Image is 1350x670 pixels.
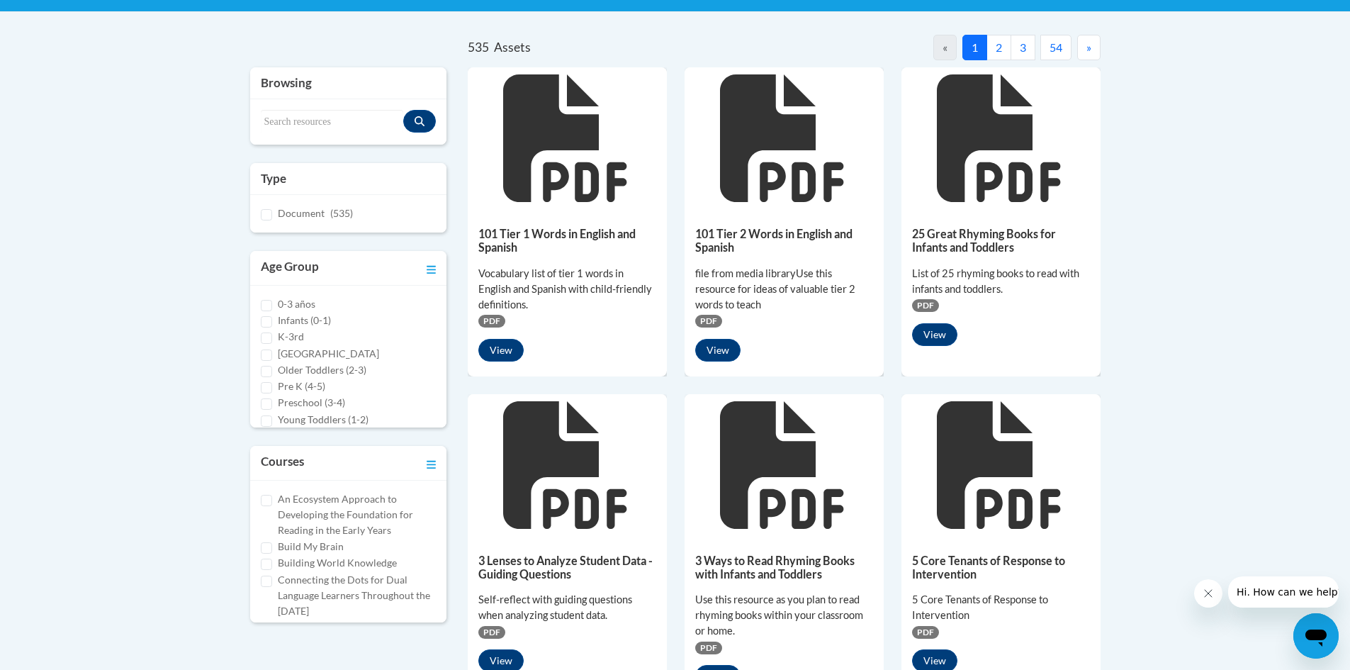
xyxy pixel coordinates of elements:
[912,626,939,639] span: PDF
[695,266,873,313] div: file from media libraryUse this resource for ideas of valuable tier 2 words to teach
[468,40,489,55] span: 535
[912,299,939,312] span: PDF
[478,266,656,313] div: Vocabulary list of tier 1 words in English and Spanish with child-friendly definitions.
[278,362,366,378] label: Older Toddlers (2-3)
[278,346,379,362] label: [GEOGRAPHIC_DATA]
[962,35,987,60] button: 1
[695,227,873,255] h5: 101 Tier 2 Words in English and Spanish
[695,339,741,362] button: View
[427,258,436,278] a: Toggle collapse
[912,227,1090,255] h5: 25 Great Rhyming Books for Infants and Toddlers
[1011,35,1035,60] button: 3
[1040,35,1071,60] button: 54
[427,453,436,473] a: Toggle collapse
[278,555,397,571] label: Building World Knowledge
[261,453,304,473] h3: Courses
[1293,613,1339,659] iframe: Button to launch messaging window
[986,35,1011,60] button: 2
[278,379,325,394] label: Pre K (4-5)
[261,170,437,187] h3: Type
[912,266,1090,297] div: List of 25 rhyming books to read with infants and toddlers.
[278,395,345,411] label: Preschool (3-4)
[912,592,1090,623] div: 5 Core Tenants of Response to Intervention
[9,10,115,21] span: Hi. How can we help?
[278,539,344,554] label: Build My Brain
[912,323,957,346] button: View
[261,74,437,91] h3: Browsing
[1228,576,1339,608] iframe: Message from company
[278,491,437,538] label: An Ecosystem Approach to Developing the Foundation for Reading in the Early Years
[261,258,319,278] h3: Age Group
[478,554,656,581] h5: 3 Lenses to Analyze Student Data - Guiding Questions
[278,412,369,428] label: Young Toddlers (1-2)
[278,329,304,345] label: K-3rd
[1194,579,1222,608] iframe: Close message
[261,110,404,134] input: Search resources
[478,339,524,362] button: View
[912,554,1090,581] h5: 5 Core Tenants of Response to Intervention
[278,620,437,651] label: Cox Campus Structured Literacy Certificate Exam
[278,572,437,619] label: Connecting the Dots for Dual Language Learners Throughout the [DATE]
[478,592,656,623] div: Self-reflect with guiding questions when analyzing student data.
[278,313,331,328] label: Infants (0-1)
[278,296,315,312] label: 0-3 años
[1086,40,1091,54] span: »
[478,315,505,328] span: PDF
[494,40,531,55] span: Assets
[695,642,722,654] span: PDF
[278,207,325,219] span: Document
[695,315,722,328] span: PDF
[1077,35,1101,60] button: Next
[403,110,436,133] button: Search resources
[784,35,1100,60] nav: Pagination Navigation
[478,626,505,639] span: PDF
[695,554,873,581] h5: 3 Ways to Read Rhyming Books with Infants and Toddlers
[330,207,353,219] span: (535)
[478,227,656,255] h5: 101 Tier 1 Words in English and Spanish
[695,592,873,639] div: Use this resource as you plan to read rhyming books within your classroom or home.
